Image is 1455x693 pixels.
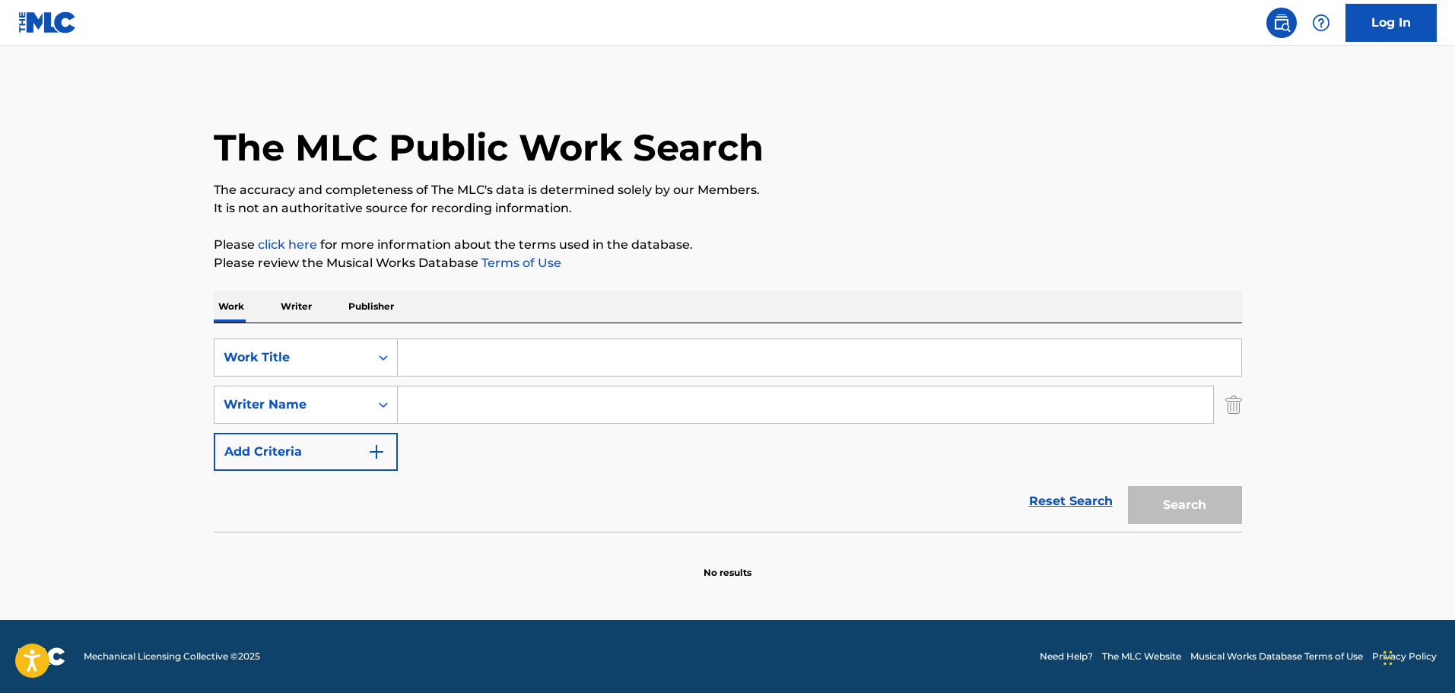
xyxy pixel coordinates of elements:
p: Work [214,291,249,323]
a: The MLC Website [1102,650,1181,663]
a: Need Help? [1040,650,1093,663]
button: Add Criteria [214,433,398,471]
img: search [1272,14,1291,32]
img: 9d2ae6d4665cec9f34b9.svg [367,443,386,461]
a: click here [258,237,317,252]
p: Writer [276,291,316,323]
a: Log In [1345,4,1437,42]
a: Privacy Policy [1372,650,1437,663]
img: help [1312,14,1330,32]
img: Delete Criterion [1225,386,1242,424]
img: MLC Logo [18,11,77,33]
a: Reset Search [1021,485,1120,518]
form: Search Form [214,339,1242,532]
a: Terms of Use [478,256,561,270]
a: Musical Works Database Terms of Use [1190,650,1363,663]
div: Drag [1384,635,1393,681]
p: Please review the Musical Works Database [214,254,1242,272]
a: Public Search [1266,8,1297,38]
p: It is not an authoritative source for recording information. [214,199,1242,218]
p: No results [704,548,751,580]
div: Writer Name [224,396,361,414]
p: Please for more information about the terms used in the database. [214,236,1242,254]
div: Help [1306,8,1336,38]
div: Work Title [224,348,361,367]
h1: The MLC Public Work Search [214,125,764,170]
span: Mechanical Licensing Collective © 2025 [84,650,260,663]
iframe: Chat Widget [1379,620,1455,693]
img: logo [18,647,65,666]
p: The accuracy and completeness of The MLC's data is determined solely by our Members. [214,181,1242,199]
p: Publisher [344,291,399,323]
